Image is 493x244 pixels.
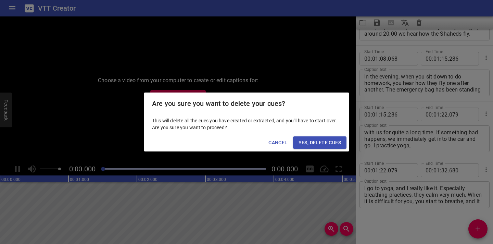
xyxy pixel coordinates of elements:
[144,114,349,134] div: This will delete all the cues you have created or extracted, and you'll have to start over. Are y...
[268,138,287,147] span: Cancel
[293,136,346,149] button: Yes, Delete Cues
[299,138,341,147] span: Yes, Delete Cues
[152,98,341,109] h2: Are you sure you want to delete your cues?
[266,136,290,149] button: Cancel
